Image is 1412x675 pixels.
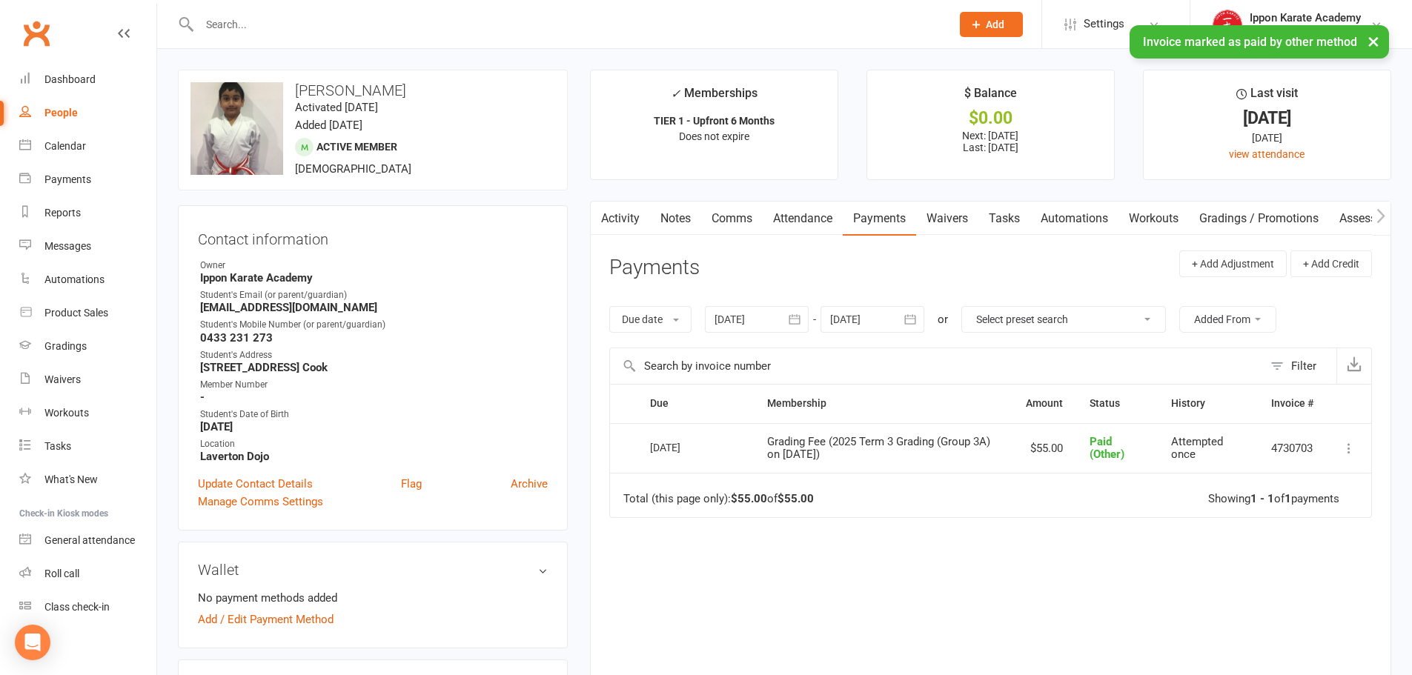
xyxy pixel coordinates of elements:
div: Member Number [200,378,548,392]
div: Student's Mobile Number (or parent/guardian) [200,318,548,332]
a: Workouts [1118,202,1189,236]
div: [DATE] [1157,130,1377,146]
button: + Add Credit [1290,250,1372,277]
span: Add [986,19,1004,30]
div: Filter [1291,357,1316,375]
a: Automations [1030,202,1118,236]
a: People [19,96,156,130]
button: Added From [1179,306,1276,333]
button: Filter [1263,348,1336,384]
h3: [PERSON_NAME] [190,82,555,99]
div: Tasks [44,440,71,452]
a: Payments [843,202,916,236]
time: Activated [DATE] [295,101,378,114]
button: + Add Adjustment [1179,250,1287,277]
a: Clubworx [18,15,55,52]
div: Class check-in [44,601,110,613]
div: Workouts [44,407,89,419]
div: Ippon Karate Academy [1250,24,1361,38]
div: Roll call [44,568,79,579]
button: Due date [609,306,692,333]
strong: [STREET_ADDRESS] Cook [200,361,548,374]
span: Paid (Other) [1090,435,1124,461]
a: Roll call [19,557,156,591]
a: Update Contact Details [198,475,313,493]
a: Comms [701,202,763,236]
a: Class kiosk mode [19,591,156,624]
a: Tasks [978,202,1030,236]
div: Payments [44,173,91,185]
h3: Wallet [198,562,548,578]
a: Calendar [19,130,156,163]
h3: Contact information [198,225,548,247]
div: Last visit [1236,84,1298,110]
div: Reports [44,207,81,219]
span: Active member [316,141,397,153]
th: Invoice # [1258,385,1327,422]
a: Reports [19,196,156,230]
div: $0.00 [881,110,1101,126]
a: Waivers [19,363,156,396]
button: × [1360,25,1387,57]
div: [DATE] [1157,110,1377,126]
a: Tasks [19,430,156,463]
div: Memberships [671,84,758,111]
a: What's New [19,463,156,496]
div: People [44,107,78,119]
span: Does not expire [679,130,749,142]
div: Ippon Karate Academy [1250,11,1361,24]
div: Waivers [44,373,81,385]
div: What's New [44,473,98,485]
a: Automations [19,263,156,296]
a: Workouts [19,396,156,430]
th: Amount [1012,385,1076,422]
span: Attempted once [1171,435,1223,461]
th: Status [1076,385,1158,422]
a: Messages [19,230,156,263]
a: Manage Comms Settings [198,493,323,511]
div: General attendance [44,534,135,546]
div: Owner [200,259,548,273]
strong: Ippon Karate Academy [200,271,548,285]
td: 4730703 [1258,423,1327,473]
div: Location [200,437,548,451]
h3: Payments [609,256,700,279]
a: Dashboard [19,63,156,96]
strong: $55.00 [778,492,814,505]
div: Automations [44,273,105,285]
div: Student's Email (or parent/guardian) [200,288,548,302]
div: Messages [44,240,91,252]
a: Archive [511,475,548,493]
div: Product Sales [44,307,108,319]
i: ✓ [671,87,680,101]
a: view attendance [1229,148,1305,160]
a: General attendance kiosk mode [19,524,156,557]
img: image1660346930.png [190,82,283,175]
strong: [DATE] [200,420,548,433]
strong: 0433 231 273 [200,331,548,345]
th: Membership [754,385,1012,422]
time: Added [DATE] [295,119,362,132]
span: Grading Fee (2025 Term 3 Grading (Group 3A) on [DATE]) [767,435,990,461]
div: Calendar [44,140,86,152]
p: Next: [DATE] Last: [DATE] [881,130,1101,153]
img: thumb_image1755321526.png [1213,10,1242,39]
div: Dashboard [44,73,96,85]
a: Add / Edit Payment Method [198,611,334,628]
div: Student's Date of Birth [200,408,548,422]
div: [DATE] [650,436,718,459]
a: Payments [19,163,156,196]
a: Gradings / Promotions [1189,202,1329,236]
span: [DEMOGRAPHIC_DATA] [295,162,411,176]
strong: 1 [1285,492,1291,505]
span: Settings [1084,7,1124,41]
a: Activity [591,202,650,236]
div: Total (this page only): of [623,493,814,505]
a: Attendance [763,202,843,236]
input: Search by invoice number [610,348,1263,384]
strong: [EMAIL_ADDRESS][DOMAIN_NAME] [200,301,548,314]
a: Notes [650,202,701,236]
input: Search... [195,14,941,35]
div: or [938,310,948,328]
div: Open Intercom Messenger [15,625,50,660]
